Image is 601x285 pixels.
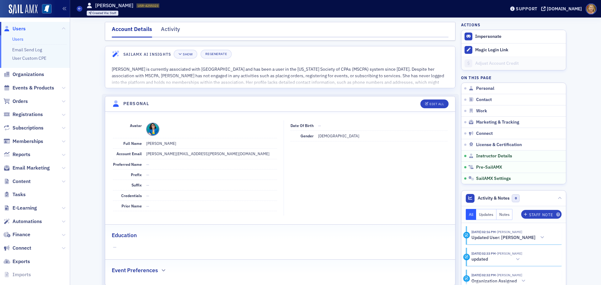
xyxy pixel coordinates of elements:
span: 0 [512,194,520,202]
h4: Personal [123,100,149,107]
span: Preferred Name [113,162,142,167]
a: Adjust Account Credit [461,57,566,70]
button: Organization Assigned [471,278,528,284]
div: Adjust Account Credit [475,61,563,66]
div: Edit All [429,102,444,106]
div: Staff Note [529,213,553,216]
span: Ellen Vaughn [496,273,522,277]
button: Edit All [420,99,449,108]
span: — [146,182,149,187]
a: Orders [3,98,28,105]
a: Imports [3,271,31,278]
a: Reports [3,151,30,158]
span: Email Marketing [13,165,50,171]
span: Instructor Details [476,153,512,159]
h1: [PERSON_NAME] [95,2,133,9]
time: 9/10/2025 02:16 PM [471,230,496,234]
h5: Organization Assigned [471,278,517,284]
a: Exports [3,258,30,265]
div: Activity [463,232,470,238]
span: Finance [13,231,30,238]
span: Created Via : [92,11,110,15]
a: Events & Products [3,84,54,91]
span: Activity & Notes [478,195,510,201]
a: Automations [3,218,42,225]
time: 8/26/2025 02:33 PM [471,251,496,256]
span: Tasks [13,191,26,198]
dd: [PERSON_NAME] [146,138,277,148]
div: Magic Login Link [475,47,563,53]
span: Suffix [131,182,142,187]
div: Support [516,6,537,12]
span: Gender [300,133,314,138]
button: Staff Note [521,210,562,219]
div: Staff [92,12,116,15]
span: Events & Products [13,84,54,91]
a: Content [3,178,31,185]
span: — [146,162,149,167]
a: Email Send Log [12,47,42,53]
a: Registrations [3,111,43,118]
a: Subscriptions [3,125,44,131]
span: Pre-SailAMX [476,165,502,170]
div: Activity [463,275,470,282]
div: Activity [161,25,180,37]
span: Content [13,178,31,185]
h5: updated [471,257,488,262]
iframe: Intercom live chat [580,264,595,279]
button: Regenerate [201,50,232,59]
div: [DOMAIN_NAME] [547,6,582,12]
a: Users [12,36,23,42]
button: updated [471,256,522,263]
span: Full Name [123,141,142,146]
a: Email Marketing [3,165,50,171]
span: Ellen Vaughn [496,230,522,234]
span: — [146,203,149,208]
dd: [DEMOGRAPHIC_DATA] [318,131,448,141]
span: Prefix [131,172,142,177]
span: Subscriptions [13,125,44,131]
h5: Updated User: [PERSON_NAME] [471,235,536,241]
span: Avatar [130,123,142,128]
span: License & Certification [476,142,522,148]
span: Ellen Vaughn [496,251,522,256]
span: Connect [476,131,493,136]
span: SailAMX Settings [476,176,511,181]
div: Update [463,254,470,260]
span: Personal [476,86,494,91]
span: Profile [586,3,597,14]
a: Memberships [3,138,43,145]
a: E-Learning [3,205,37,211]
time: 8/26/2025 02:32 PM [471,273,496,277]
span: Date of Birth [290,123,314,128]
span: — [113,244,448,251]
span: USR-4255323 [138,3,158,8]
a: Users [3,25,26,32]
span: Credentials [121,193,142,198]
span: Account Email [116,151,142,156]
img: SailAMX [42,4,52,14]
button: [DOMAIN_NAME] [541,7,584,11]
dd: [PERSON_NAME][EMAIL_ADDRESS][PERSON_NAME][DOMAIN_NAME] [146,149,277,159]
button: Updates [476,209,496,220]
a: User Custom CPE [12,55,46,61]
h2: Event Preferences [112,266,158,274]
span: Memberships [13,138,43,145]
span: Automations [13,218,42,225]
button: Magic Login Link [461,43,566,57]
a: Organizations [3,71,44,78]
span: Imports [13,271,31,278]
span: E-Learning [13,205,37,211]
div: Show [183,53,193,56]
a: Connect [3,245,31,252]
a: SailAMX [9,4,38,14]
h4: SailAMX AI Insights [123,51,171,57]
span: Registrations [13,111,43,118]
button: Show [174,50,197,59]
span: Orders [13,98,28,105]
h4: Actions [461,22,480,28]
div: Account Details [112,25,152,38]
div: Created Via: Staff [87,11,119,16]
h4: On this page [461,75,566,80]
span: Users [13,25,26,32]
